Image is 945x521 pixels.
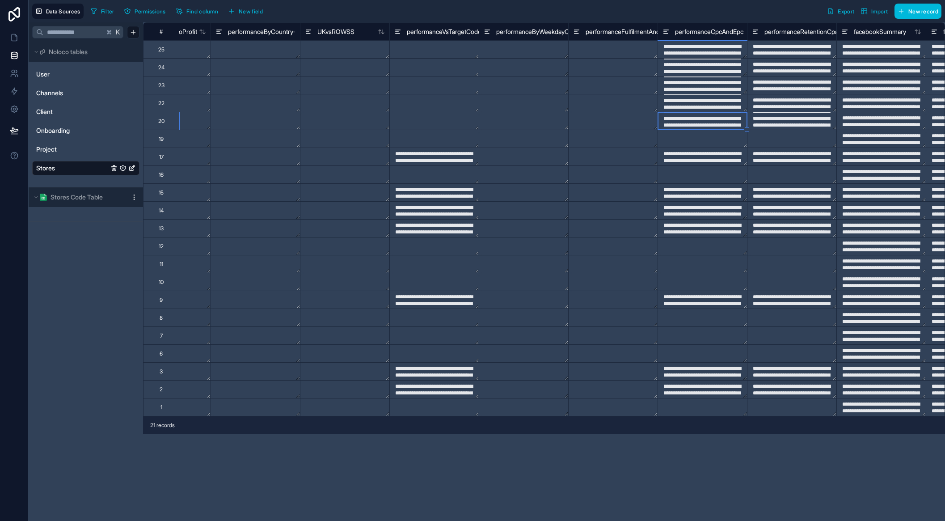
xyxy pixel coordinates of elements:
div: Onboarding [32,123,139,138]
div: 20 [158,118,165,125]
button: New field [225,4,266,18]
img: Google Sheets logo [40,194,47,201]
button: Filter [87,4,118,18]
button: Permissions [121,4,169,18]
div: Channels [32,86,139,100]
div: 7 [160,332,163,339]
div: Project [32,142,139,157]
span: performanceCpcAndEpc [675,27,743,36]
div: 12 [159,243,164,250]
span: facebookSummary [854,27,906,36]
div: 10 [159,279,164,286]
div: 19 [159,136,164,143]
div: 11 [160,261,163,268]
div: 13 [159,225,164,232]
button: Noloco tables [32,46,134,58]
button: Find column [173,4,221,18]
div: 1 [160,404,162,411]
span: performanceByWeekdayCode [496,27,580,36]
a: New record [891,4,941,19]
div: Client [32,105,139,119]
div: 8 [160,314,163,322]
span: Find column [186,8,218,15]
div: 6 [160,350,163,357]
span: performanceByCountry [228,27,293,36]
a: Onboarding [36,126,109,135]
span: performanceFulfilmentAndCogs [586,27,675,36]
span: Stores Code Table [51,193,103,202]
div: 3 [160,368,163,375]
div: # [150,28,172,35]
span: New record [908,8,938,15]
div: 22 [158,100,165,107]
span: performanceVsTargetCode [407,27,481,36]
a: User [36,70,109,79]
div: 24 [158,64,165,71]
span: Import [871,8,888,15]
div: 16 [159,171,164,178]
a: Project [36,145,109,154]
span: Noloco tables [49,47,88,56]
a: Permissions [121,4,172,18]
span: UKvsROWSS [317,27,354,36]
button: Export [824,4,857,19]
button: Data Sources [32,4,84,19]
div: 25 [158,46,165,53]
span: Channels [36,89,63,97]
button: Google Sheets logoStores Code Table [32,191,127,203]
div: 9 [160,297,163,304]
span: User [36,70,50,79]
a: Channels [36,89,109,97]
div: Stores [32,161,139,175]
span: Data Sources [46,8,80,15]
div: 23 [158,82,165,89]
span: Client [36,107,53,116]
button: New record [894,4,941,19]
a: Stores [36,164,109,173]
span: Permissions [135,8,165,15]
button: Import [857,4,891,19]
span: New field [239,8,263,15]
span: Export [838,8,854,15]
div: 14 [159,207,164,214]
span: performanceRetentionCpaNCpa [764,27,854,36]
span: 21 records [150,422,175,429]
a: Client [36,107,109,116]
span: Project [36,145,57,154]
span: Filter [101,8,114,15]
div: 2 [160,386,163,393]
span: Stores [36,164,55,173]
span: Onboarding [36,126,70,135]
span: K [115,29,121,35]
div: User [32,67,139,81]
div: 15 [159,189,164,196]
div: 17 [159,153,164,161]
